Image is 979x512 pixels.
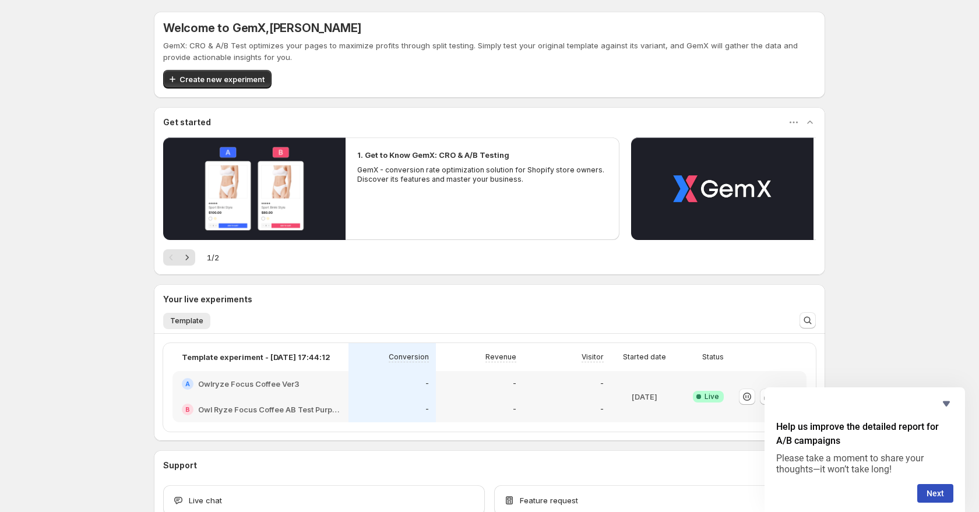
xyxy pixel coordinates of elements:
h2: A [185,380,190,387]
button: Hide survey [939,397,953,411]
nav: Pagination [163,249,195,266]
h5: Welcome to GemX [163,21,361,35]
p: - [513,405,516,414]
span: Live chat [189,495,222,506]
p: Status [702,352,724,362]
p: [DATE] [632,391,657,402]
p: - [600,379,604,389]
h2: Owl Ryze Focus Coffee AB Test Purple Theme [198,404,339,415]
p: - [600,405,604,414]
p: Please take a moment to share your thoughts—it won’t take long! [776,453,953,475]
h2: 1. Get to Know GemX: CRO & A/B Testing [357,149,509,161]
h2: Help us improve the detailed report for A/B campaigns [776,420,953,448]
span: Create new experiment [179,73,265,85]
p: - [425,379,429,389]
span: Template [170,316,203,326]
button: Next [179,249,195,266]
h2: B [185,406,190,413]
p: - [513,379,516,389]
div: Help us improve the detailed report for A/B campaigns [776,397,953,503]
button: Play video [631,137,814,240]
span: , [PERSON_NAME] [266,21,361,35]
span: Feature request [520,495,578,506]
p: GemX - conversion rate optimization solution for Shopify store owners. Discover its features and ... [357,165,608,184]
p: Conversion [389,352,429,362]
p: Template experiment - [DATE] 17:44:12 [182,351,330,363]
h3: Support [163,460,197,471]
button: Next question [917,484,953,503]
h3: Get started [163,116,211,128]
p: - [425,405,429,414]
h3: Your live experiments [163,294,252,305]
span: Live [705,392,719,401]
p: Started date [623,352,666,362]
span: 1 / 2 [207,252,219,263]
p: Revenue [485,352,516,362]
p: GemX: CRO & A/B Test optimizes your pages to maximize profits through split testing. Simply test ... [163,40,816,63]
button: Create new experiment [163,70,272,89]
h2: Owlryze Focus Coffee Ver3 [198,378,300,390]
button: Search and filter results [800,312,816,329]
p: Visitor [582,352,604,362]
button: Play video [163,137,346,240]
